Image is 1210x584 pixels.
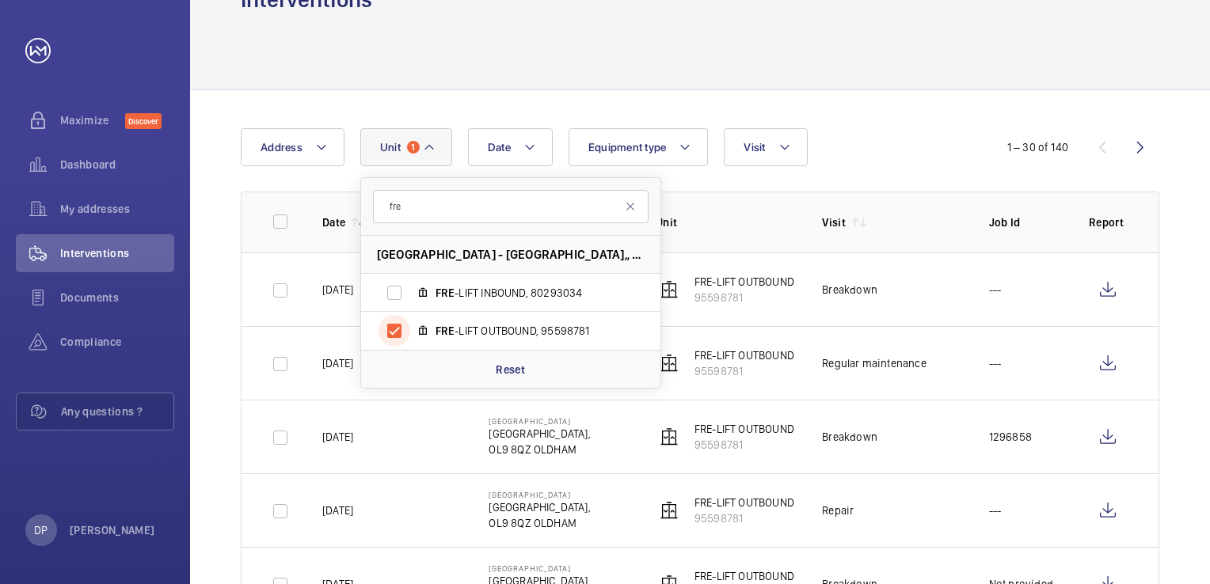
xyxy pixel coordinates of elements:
[489,499,590,515] p: [GEOGRAPHIC_DATA],
[588,141,667,154] span: Equipment type
[822,282,877,298] div: Breakdown
[656,214,797,230] p: Unit
[34,522,48,538] p: DP
[322,282,353,298] p: [DATE]
[822,214,846,230] p: Visit
[322,214,345,230] p: Date
[60,201,174,217] span: My addresses
[694,495,794,510] p: FRE-LIFT OUTBOUND
[694,347,794,363] p: FRE-LIFT OUTBOUND
[322,355,353,371] p: [DATE]
[70,522,155,538] p: [PERSON_NAME]
[322,429,353,445] p: [DATE]
[660,501,679,520] img: elevator.svg
[488,141,511,154] span: Date
[822,429,877,445] div: Breakdown
[694,274,794,290] p: FRE-LIFT OUTBOUND
[61,404,173,419] span: Any questions ?
[694,421,794,437] p: FRE-LIFT OUTBOUND
[694,510,794,526] p: 95598781
[489,563,590,573] p: [GEOGRAPHIC_DATA]
[436,324,455,337] span: FRE
[489,515,590,531] p: OL9 8QZ OLDHAM
[407,141,420,154] span: 1
[322,502,353,518] p: [DATE]
[822,355,926,371] div: Regular maintenance
[989,214,1064,230] p: Job Id
[468,128,553,166] button: Date
[694,437,794,453] p: 95598781
[989,429,1032,445] p: 1296858
[261,141,302,154] span: Address
[989,282,1002,298] p: ---
[496,362,525,377] p: Reset
[660,280,679,299] img: elevator.svg
[1089,214,1127,230] p: Report
[60,112,125,128] span: Maximize
[380,141,401,154] span: Unit
[60,157,174,173] span: Dashboard
[989,502,1002,518] p: ---
[694,363,794,379] p: 95598781
[989,355,1002,371] p: ---
[694,290,794,305] p: 95598781
[436,285,619,301] span: -LIFT INBOUND, 80293034
[724,128,807,166] button: Visit
[489,416,590,426] p: [GEOGRAPHIC_DATA]
[360,128,452,166] button: Unit1
[660,427,679,446] img: elevator.svg
[1007,139,1068,155] div: 1 – 30 of 140
[377,246,645,263] span: [GEOGRAPHIC_DATA] - [GEOGRAPHIC_DATA],, OL9 8QZ [GEOGRAPHIC_DATA]
[569,128,709,166] button: Equipment type
[489,442,590,457] p: OL9 8QZ OLDHAM
[694,568,794,584] p: FRE-LIFT OUTBOUND
[436,323,619,339] span: -LIFT OUTBOUND, 95598781
[660,354,679,373] img: elevator.svg
[489,490,590,499] p: [GEOGRAPHIC_DATA]
[60,245,174,261] span: Interventions
[373,190,649,223] input: Search by unit or address
[241,128,344,166] button: Address
[822,502,854,518] div: Repair
[489,426,590,442] p: [GEOGRAPHIC_DATA],
[60,334,174,350] span: Compliance
[60,290,174,305] span: Documents
[744,141,765,154] span: Visit
[125,113,162,129] span: Discover
[436,286,455,299] span: FRE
